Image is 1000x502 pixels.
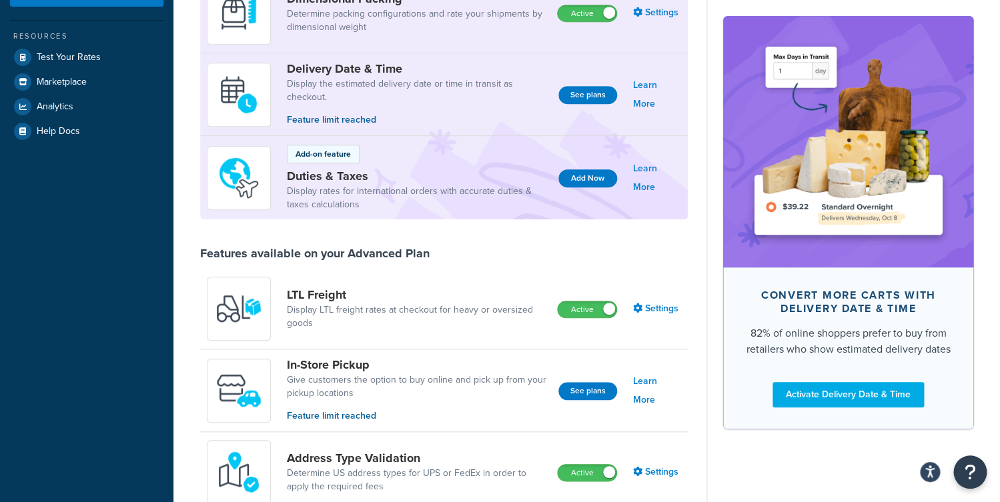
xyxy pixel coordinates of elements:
a: Marketplace [10,70,163,94]
label: Active [558,465,616,481]
button: Open Resource Center [953,455,987,489]
button: See plans [558,86,617,104]
a: Determine US address types for UPS or FedEx in order to apply the required fees [287,467,546,493]
img: gfkeb5ejjkALwAAAABJRU5ErkJggg== [215,71,262,118]
a: Determine packing configurations and rate your shipments by dimensional weight [287,7,546,34]
div: Convert more carts with delivery date & time [744,288,952,315]
button: See plans [558,382,617,400]
p: Feature limit reached [287,113,548,127]
a: Settings [633,3,681,22]
a: Help Docs [10,119,163,143]
a: Analytics [10,95,163,119]
img: feature-image-ddt-36eae7f7280da8017bfb280eaccd9c446f90b1fe08728e4019434db127062ab4.png [743,36,953,247]
p: Feature limit reached [287,409,548,423]
a: Duties & Taxes [287,169,548,183]
a: Delivery Date & Time [287,61,548,76]
img: wfgcfpwTIucLEAAAAASUVORK5CYII= [215,367,262,414]
a: Learn More [633,372,681,409]
a: Settings [633,299,681,318]
a: In-Store Pickup [287,357,548,372]
a: Test Your Rates [10,45,163,69]
a: Address Type Validation [287,451,546,465]
img: y79ZsPf0fXUFUhFXDzUgf+ktZg5F2+ohG75+v3d2s1D9TjoU8PiyCIluIjV41seZevKCRuEjTPPOKHJsQcmKCXGdfprl3L4q7... [215,285,262,332]
a: Give customers the option to buy online and pick up from your pickup locations [287,373,548,400]
a: Activate Delivery Date & Time [773,381,924,407]
a: Learn More [633,76,681,113]
span: Analytics [37,101,73,113]
div: Resources [10,31,163,42]
img: kIG8fy0lQAAAABJRU5ErkJggg== [215,449,262,495]
div: 82% of online shoppers prefer to buy from retailers who show estimated delivery dates [744,325,952,357]
a: Learn More [633,159,681,197]
a: Settings [633,463,681,481]
span: Marketplace [37,77,87,88]
button: Add Now [558,169,617,187]
img: icon-duo-feat-landed-cost-7136b061.png [215,155,262,201]
span: Test Your Rates [37,52,101,63]
a: LTL Freight [287,287,546,302]
a: Display the estimated delivery date or time in transit as checkout. [287,77,548,104]
label: Active [558,301,616,317]
p: Add-on feature [296,148,351,160]
a: Display LTL freight rates at checkout for heavy or oversized goods [287,303,546,330]
div: Features available on your Advanced Plan [200,246,430,261]
label: Active [558,5,616,21]
span: Help Docs [37,126,80,137]
a: Display rates for international orders with accurate duties & taxes calculations [287,185,548,211]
